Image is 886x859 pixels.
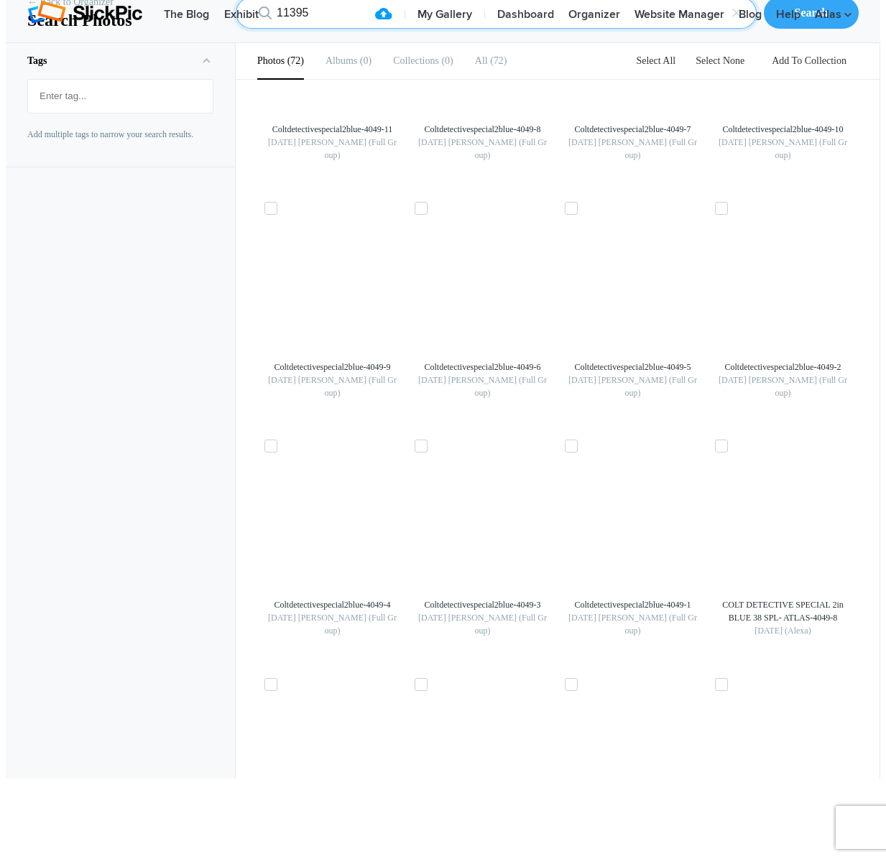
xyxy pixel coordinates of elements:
span: 0 [439,55,453,66]
mat-chip-list: Fruit selection [28,80,213,113]
div: [DATE] [PERSON_NAME] (Full Group) [715,136,851,162]
span: 72 [488,55,507,66]
a: Select None [687,55,753,66]
div: Coltdetectivespecial2blue-4049-11 [264,123,400,136]
div: Coltdetectivespecial2blue-4049-1 [565,598,701,611]
b: Photos [257,55,285,66]
div: [DATE] [PERSON_NAME] (Full Group) [264,136,400,162]
div: Coltdetectivespecial2blue-4049-3 [415,598,550,611]
div: [DATE] [PERSON_NAME] (Full Group) [715,373,851,399]
b: Albums [326,55,357,66]
span: 72 [285,55,304,66]
div: [DATE] [PERSON_NAME] (Full Group) [415,373,550,399]
div: [DATE] [PERSON_NAME] (Full Group) [415,136,550,162]
a: Add To Collection [760,55,858,66]
div: Coltdetectivespecial2blue-4049-4 [264,598,400,611]
div: Coltdetectivespecial2blue-4049-7 [565,123,701,136]
b: Tags [27,55,47,66]
div: COLT DETECTIVE SPECIAL 2in BLUE 38 SPL- ATLAS-4049-8 [715,598,851,624]
div: [DATE] [PERSON_NAME] (Full Group) [264,611,400,637]
div: Coltdetectivespecial2blue-4049-10 [715,123,851,136]
span: 0 [357,55,372,66]
a: Select All [627,55,684,66]
div: Coltdetectivespecial2blue-4049-2 [715,361,851,373]
div: Coltdetectivespecial2blue-4049-5 [565,361,701,373]
b: All [475,55,488,66]
input: Enter tag... [35,83,206,109]
b: Collections [393,55,439,66]
div: [DATE] (Alexa) [715,624,851,637]
p: Add multiple tags to narrow your search results. [27,128,213,141]
div: Coltdetectivespecial2blue-4049-6 [415,361,550,373]
div: [DATE] [PERSON_NAME] (Full Group) [565,136,701,162]
div: [DATE] [PERSON_NAME] (Full Group) [415,611,550,637]
div: [DATE] [PERSON_NAME] (Full Group) [565,373,701,399]
div: Coltdetectivespecial2blue-4049-9 [264,361,400,373]
div: [DATE] [PERSON_NAME] (Full Group) [565,611,701,637]
div: [DATE] [PERSON_NAME] (Full Group) [264,373,400,399]
div: Coltdetectivespecial2blue-4049-8 [415,123,550,136]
